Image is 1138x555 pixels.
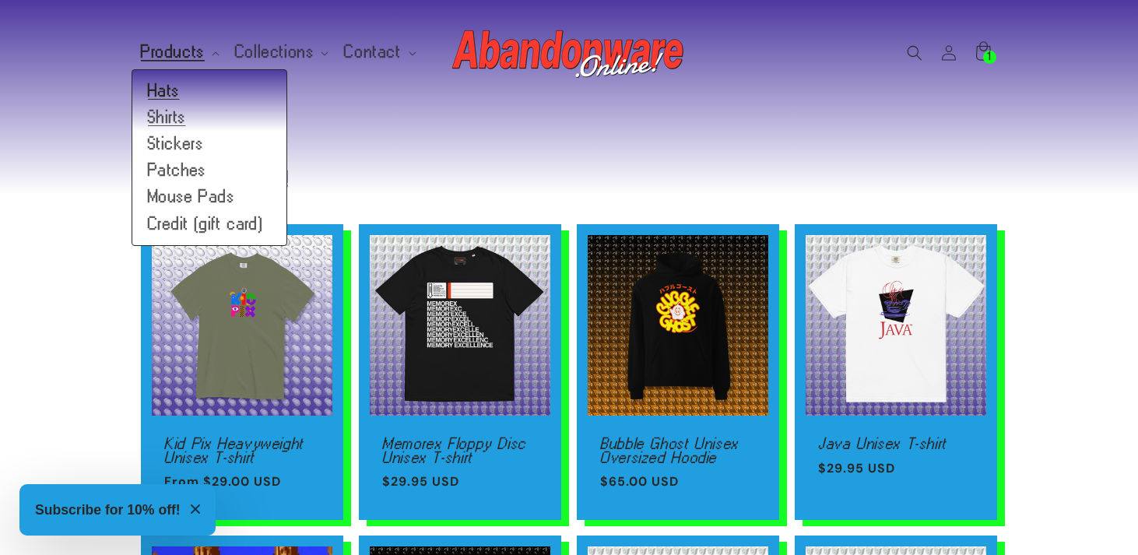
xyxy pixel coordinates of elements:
[141,45,205,59] span: Products
[132,104,286,131] a: Shirts
[132,36,226,68] summary: Products
[132,211,286,237] a: Credit (gift card)
[164,437,320,464] a: Kid Pix Heavyweight Unisex T-shirt
[382,437,538,464] a: Memorex Floppy Disc Unisex T-shirt
[132,184,286,210] a: Mouse Pads
[226,36,335,68] summary: Collections
[447,16,692,90] a: Abandonware
[132,78,286,104] a: Hats
[988,51,992,64] span: 1
[600,437,756,464] a: Bubble Ghost Unisex Oversized Hoodie
[141,169,711,190] p: T-shirts! Hoodies!
[897,36,932,70] summary: Search
[132,157,286,184] a: Patches
[235,45,314,59] span: Collections
[818,437,974,451] a: Java Unisex T-shirt
[132,131,286,157] a: Stickers
[344,45,401,59] span: Contact
[141,125,997,149] h1: Shirts
[452,22,686,84] img: Abandonware
[335,36,422,68] summary: Contact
